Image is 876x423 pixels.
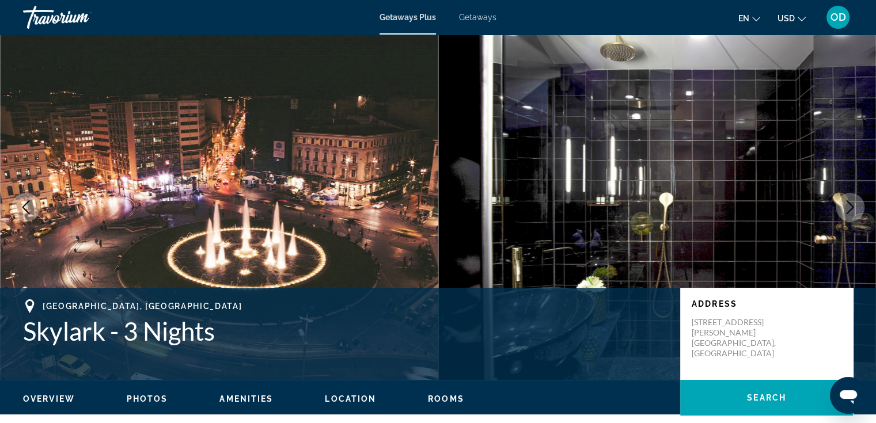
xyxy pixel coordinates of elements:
span: en [738,14,749,23]
button: Photos [127,394,168,404]
span: [GEOGRAPHIC_DATA], [GEOGRAPHIC_DATA] [43,302,242,311]
button: Search [680,380,853,416]
p: Address [692,299,841,308]
button: Amenities [219,394,273,404]
span: USD [778,14,795,23]
button: Previous image [12,193,40,222]
a: Travorium [23,2,138,32]
button: Change currency [778,10,806,26]
iframe: Кнопка для запуску вікна повідомлень [830,377,867,414]
button: Change language [738,10,760,26]
p: [STREET_ADDRESS][PERSON_NAME] [GEOGRAPHIC_DATA], [GEOGRAPHIC_DATA] [692,317,784,359]
button: User Menu [823,5,853,29]
h1: Skylark - 3 Nights [23,316,669,346]
button: Rooms [428,394,464,404]
a: Getaways Plus [380,13,436,22]
span: Search [747,393,786,402]
button: Next image [836,193,864,222]
a: Getaways [459,13,496,22]
button: Location [325,394,376,404]
button: Overview [23,394,75,404]
span: OD [831,12,846,23]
